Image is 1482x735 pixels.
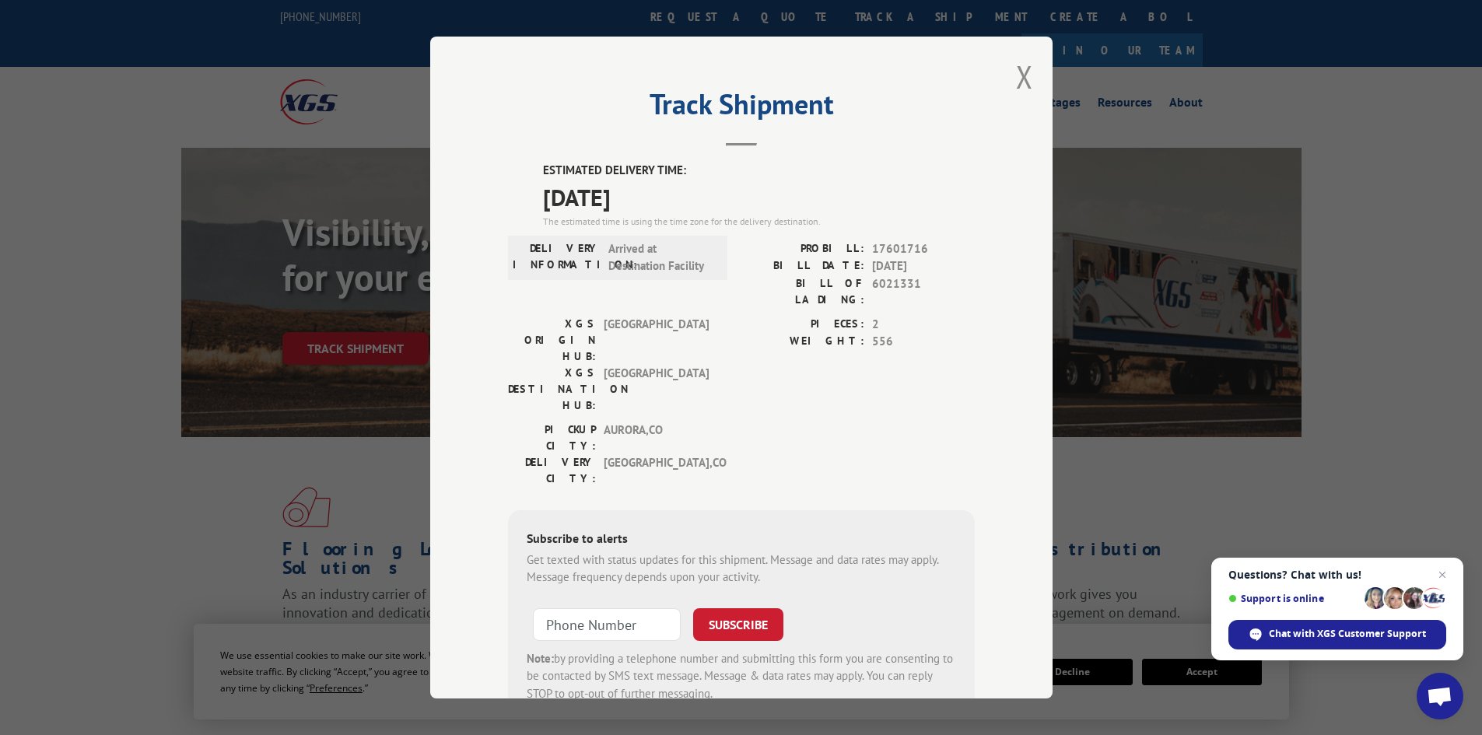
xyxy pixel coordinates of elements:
[872,316,975,334] span: 2
[693,608,783,641] button: SUBSCRIBE
[1417,673,1463,719] a: Open chat
[543,215,975,229] div: The estimated time is using the time zone for the delivery destination.
[1228,620,1446,649] span: Chat with XGS Customer Support
[1269,627,1426,641] span: Chat with XGS Customer Support
[872,275,975,308] span: 6021331
[741,275,864,308] label: BILL OF LADING:
[608,240,713,275] span: Arrived at Destination Facility
[741,257,864,275] label: BILL DATE:
[872,257,975,275] span: [DATE]
[508,365,596,414] label: XGS DESTINATION HUB:
[508,422,596,454] label: PICKUP CITY:
[872,333,975,351] span: 556
[604,454,709,487] span: [GEOGRAPHIC_DATA] , CO
[527,551,956,586] div: Get texted with status updates for this shipment. Message and data rates may apply. Message frequ...
[1228,569,1446,581] span: Questions? Chat with us!
[604,422,709,454] span: AURORA , CO
[1228,593,1359,604] span: Support is online
[527,651,554,666] strong: Note:
[543,180,975,215] span: [DATE]
[741,240,864,258] label: PROBILL:
[741,333,864,351] label: WEIGHT:
[872,240,975,258] span: 17601716
[741,316,864,334] label: PIECES:
[513,240,601,275] label: DELIVERY INFORMATION:
[604,365,709,414] span: [GEOGRAPHIC_DATA]
[543,162,975,180] label: ESTIMATED DELIVERY TIME:
[527,650,956,703] div: by providing a telephone number and submitting this form you are consenting to be contacted by SM...
[604,316,709,365] span: [GEOGRAPHIC_DATA]
[527,529,956,551] div: Subscribe to alerts
[1016,56,1033,97] button: Close modal
[533,608,681,641] input: Phone Number
[508,316,596,365] label: XGS ORIGIN HUB:
[508,454,596,487] label: DELIVERY CITY:
[508,93,975,123] h2: Track Shipment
